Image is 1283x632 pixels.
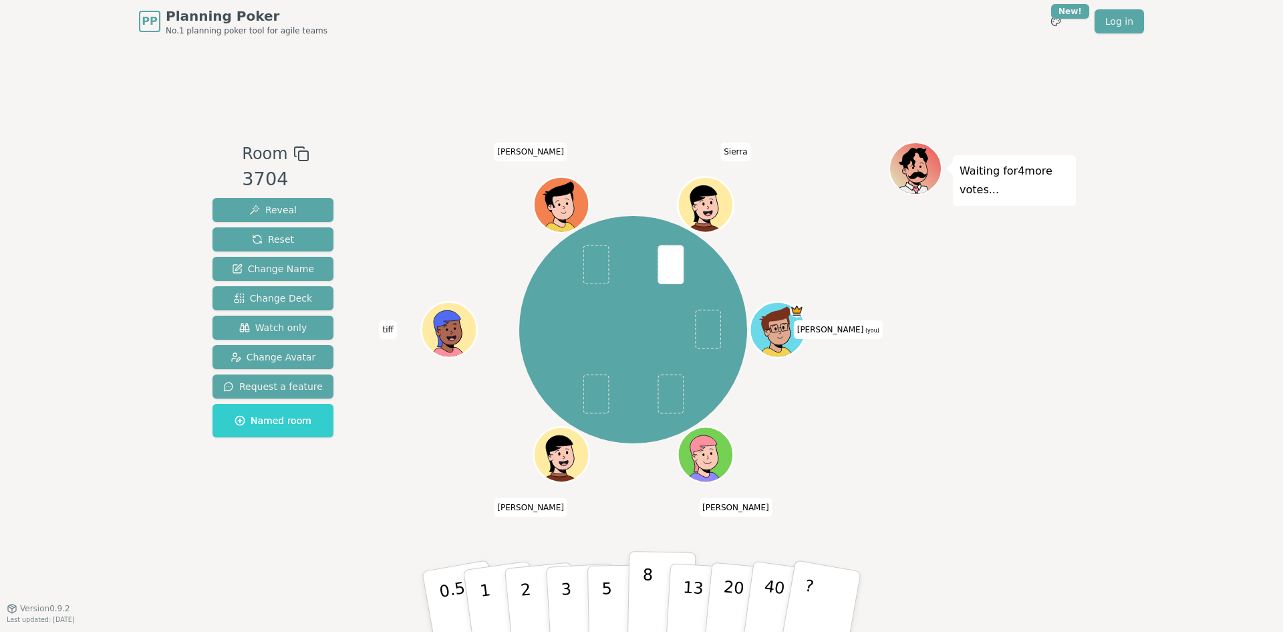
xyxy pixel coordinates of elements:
[751,304,803,356] button: Click to change your avatar
[231,350,316,364] span: Change Avatar
[166,25,327,36] span: No.1 planning poker tool for agile teams
[794,320,883,339] span: Click to change your name
[212,375,333,399] button: Request a feature
[232,262,314,276] span: Change Name
[235,414,311,427] span: Named room
[790,304,804,318] span: spencer is the host
[212,345,333,369] button: Change Avatar
[249,203,297,217] span: Reveal
[212,257,333,281] button: Change Name
[494,142,567,161] span: Click to change your name
[380,320,397,339] span: Click to change your name
[699,498,772,516] span: Click to change your name
[7,616,75,623] span: Last updated: [DATE]
[212,227,333,251] button: Reset
[242,166,309,193] div: 3704
[20,603,70,614] span: Version 0.9.2
[863,328,879,334] span: (you)
[212,316,333,340] button: Watch only
[252,233,294,246] span: Reset
[494,498,567,516] span: Click to change your name
[234,292,312,305] span: Change Deck
[142,13,157,29] span: PP
[239,321,307,334] span: Watch only
[166,7,327,25] span: Planning Poker
[960,162,1069,199] p: Waiting for 4 more votes...
[1095,9,1144,33] a: Log in
[720,142,750,161] span: Click to change your name
[139,7,327,36] a: PPPlanning PokerNo.1 planning poker tool for agile teams
[1051,4,1089,19] div: New!
[7,603,70,614] button: Version0.9.2
[1044,9,1068,33] button: New!
[212,404,333,437] button: Named room
[223,380,323,393] span: Request a feature
[242,142,287,166] span: Room
[212,198,333,222] button: Reveal
[212,286,333,310] button: Change Deck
